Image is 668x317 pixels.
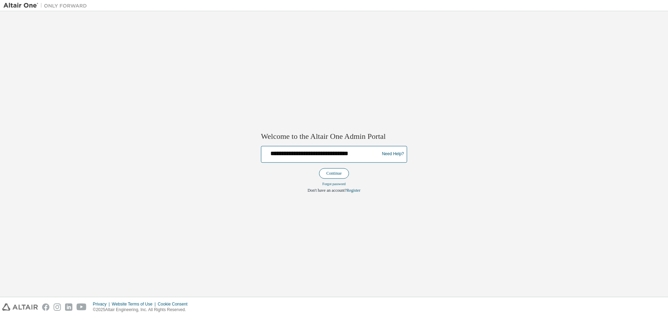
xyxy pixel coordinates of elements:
[382,154,404,154] a: Need Help?
[319,168,349,179] button: Continue
[3,2,90,9] img: Altair One
[308,188,347,193] span: Don't have an account?
[65,303,72,311] img: linkedin.svg
[323,182,346,186] a: Forgot password
[112,301,158,307] div: Website Terms of Use
[42,303,49,311] img: facebook.svg
[2,303,38,311] img: altair_logo.svg
[93,307,192,313] p: © 2025 Altair Engineering, Inc. All Rights Reserved.
[77,303,87,311] img: youtube.svg
[93,301,112,307] div: Privacy
[158,301,191,307] div: Cookie Consent
[347,188,360,193] a: Register
[54,303,61,311] img: instagram.svg
[261,132,407,142] h2: Welcome to the Altair One Admin Portal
